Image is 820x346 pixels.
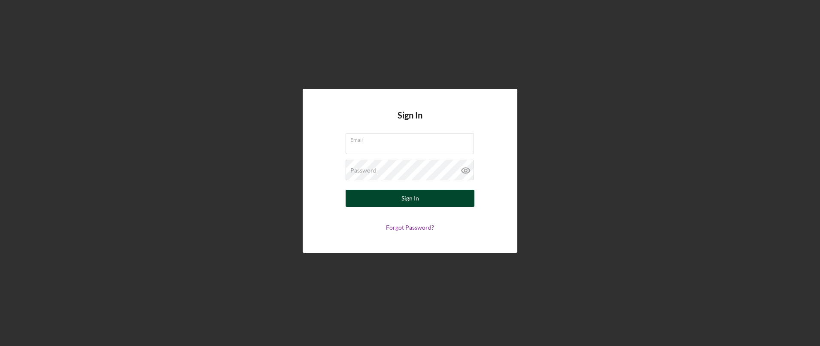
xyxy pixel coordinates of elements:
button: Sign In [346,190,474,207]
div: Sign In [401,190,419,207]
h4: Sign In [398,110,422,133]
label: Password [350,167,377,174]
label: Email [350,134,474,143]
a: Forgot Password? [386,224,434,231]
